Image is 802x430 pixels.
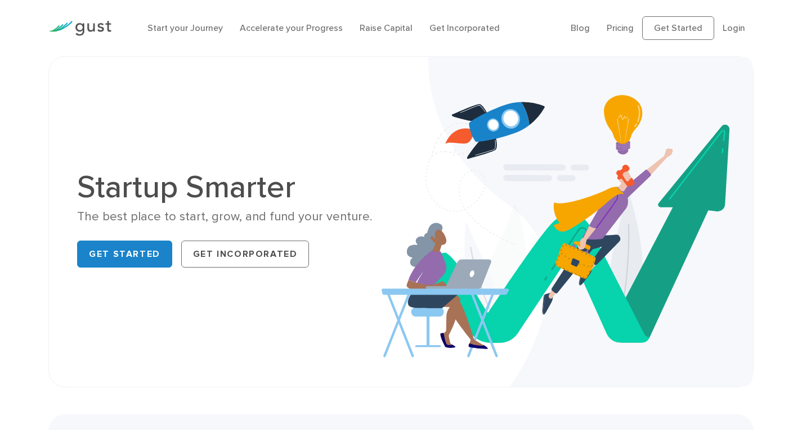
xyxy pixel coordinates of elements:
a: Pricing [607,22,634,33]
a: Blog [571,22,590,33]
img: Startup Smarter Hero [382,57,753,387]
a: Get Started [77,241,172,268]
a: Raise Capital [360,22,413,33]
a: Start your Journey [147,22,223,33]
div: The best place to start, grow, and fund your venture. [77,209,392,225]
a: Accelerate your Progress [240,22,343,33]
a: Login [723,22,745,33]
a: Get Incorporated [429,22,500,33]
img: Gust Logo [48,21,111,36]
a: Get Incorporated [181,241,310,268]
h1: Startup Smarter [77,171,392,203]
a: Get Started [642,16,714,40]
